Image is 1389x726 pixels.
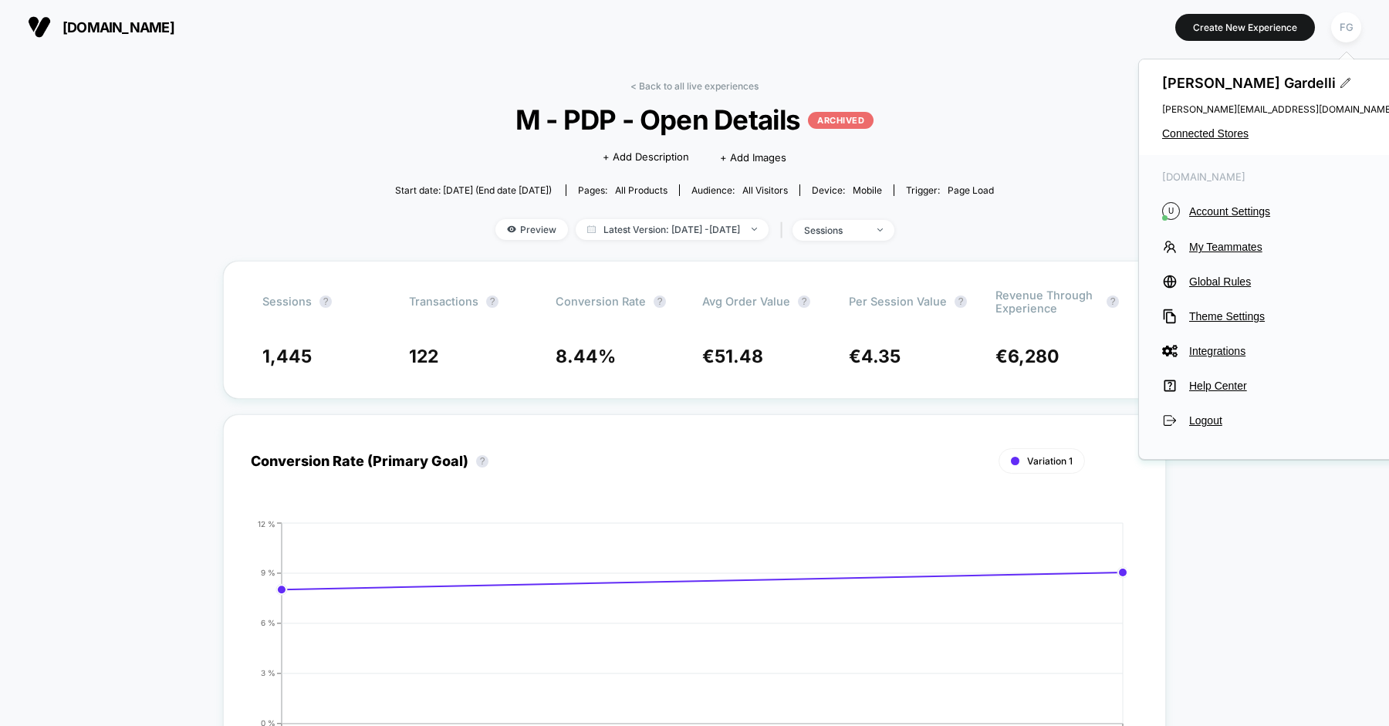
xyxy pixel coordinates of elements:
[1326,12,1366,43] button: FG
[715,346,763,367] span: 51.48
[995,346,1059,367] span: €
[691,184,788,196] div: Audience:
[808,112,874,129] p: ARCHIVED
[804,225,866,236] div: sessions
[258,518,275,528] tspan: 12 %
[425,103,964,136] span: M - PDP - Open Details
[1107,295,1119,308] button: ?
[319,295,332,308] button: ?
[556,346,616,367] span: 8.44 %
[63,19,174,35] span: [DOMAIN_NAME]
[1162,202,1180,220] i: U
[654,295,666,308] button: ?
[948,184,994,196] span: Page Load
[853,184,882,196] span: mobile
[486,295,498,308] button: ?
[615,184,667,196] span: all products
[849,295,947,308] span: Per Session Value
[1175,14,1315,41] button: Create New Experience
[742,184,788,196] span: All Visitors
[906,184,994,196] div: Trigger:
[23,15,179,39] button: [DOMAIN_NAME]
[495,219,568,240] span: Preview
[798,295,810,308] button: ?
[776,219,793,241] span: |
[262,295,312,308] span: Sessions
[877,228,883,231] img: end
[1027,455,1073,467] span: Variation 1
[603,150,689,165] span: + Add Description
[578,184,667,196] div: Pages:
[720,151,786,164] span: + Add Images
[799,184,894,196] span: Device:
[955,295,967,308] button: ?
[476,455,488,468] button: ?
[630,80,759,92] a: < Back to all live experiences
[702,346,763,367] span: €
[995,289,1099,315] span: Revenue through experience
[752,228,757,231] img: end
[261,618,275,627] tspan: 6 %
[261,568,275,577] tspan: 9 %
[587,225,596,233] img: calendar
[395,184,552,196] span: Start date: [DATE] (End date [DATE])
[262,346,312,367] span: 1,445
[28,15,51,39] img: Visually logo
[861,346,901,367] span: 4.35
[261,668,275,677] tspan: 3 %
[409,346,438,367] span: 122
[409,295,478,308] span: Transactions
[1008,346,1059,367] span: 6,280
[576,219,769,240] span: Latest Version: [DATE] - [DATE]
[556,295,646,308] span: Conversion Rate
[849,346,901,367] span: €
[1331,12,1361,42] div: FG
[702,295,790,308] span: Avg Order Value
